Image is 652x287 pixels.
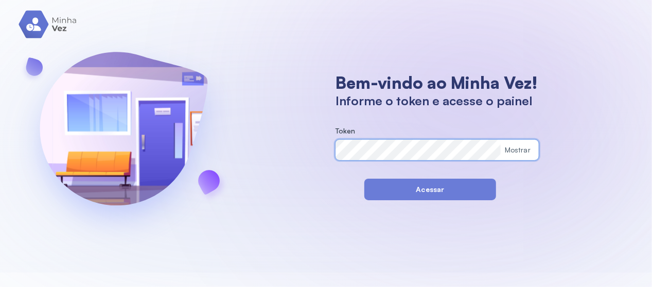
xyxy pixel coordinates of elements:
[19,10,78,39] img: logo.svg
[505,146,531,155] div: Mostrar
[364,179,496,200] button: Acessar
[336,93,539,108] h1: Informe o token e acesse o painel
[336,126,356,135] span: Token
[336,72,539,93] h1: Bem-vindo ao Minha Vez!
[12,25,235,248] img: banner-login.svg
